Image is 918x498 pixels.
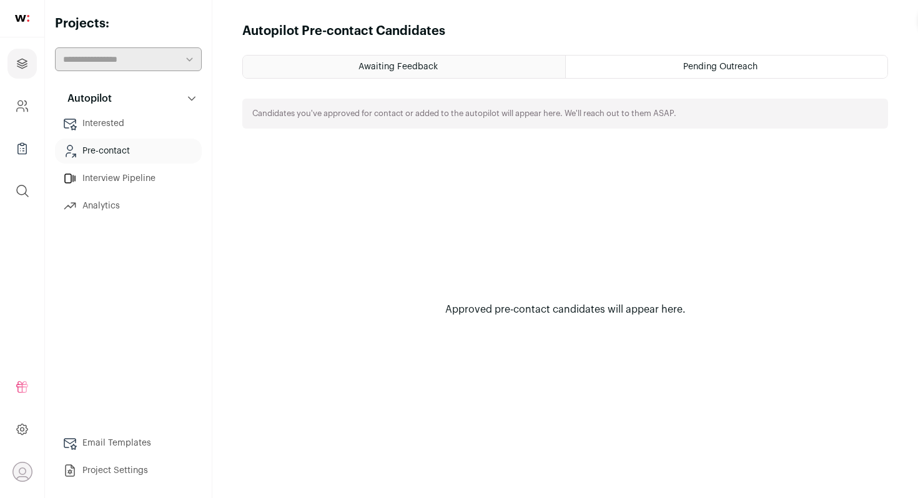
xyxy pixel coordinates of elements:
h1: Autopilot Pre-contact Candidates [242,22,445,40]
a: Company and ATS Settings [7,91,37,121]
a: Awaiting Feedback [243,56,565,78]
a: Projects [7,49,37,79]
img: wellfound-shorthand-0d5821cbd27db2630d0214b213865d53afaa358527fdda9d0ea32b1df1b89c2c.svg [15,15,29,22]
a: Company Lists [7,134,37,164]
h2: Projects: [55,15,202,32]
p: Autopilot [60,91,112,106]
button: Autopilot [55,86,202,111]
div: Candidates you've approved for contact or added to the autopilot will appear here. We'll reach ou... [242,99,888,129]
a: Email Templates [55,431,202,456]
a: Project Settings [55,458,202,483]
a: Pre-contact [55,139,202,164]
a: Interested [55,111,202,136]
span: Awaiting Feedback [358,62,438,71]
a: Analytics [55,193,202,218]
span: Pending Outreach [683,62,758,71]
a: Interview Pipeline [55,166,202,191]
div: Approved pre-contact candidates will appear here. [409,302,721,317]
button: Open dropdown [12,462,32,482]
